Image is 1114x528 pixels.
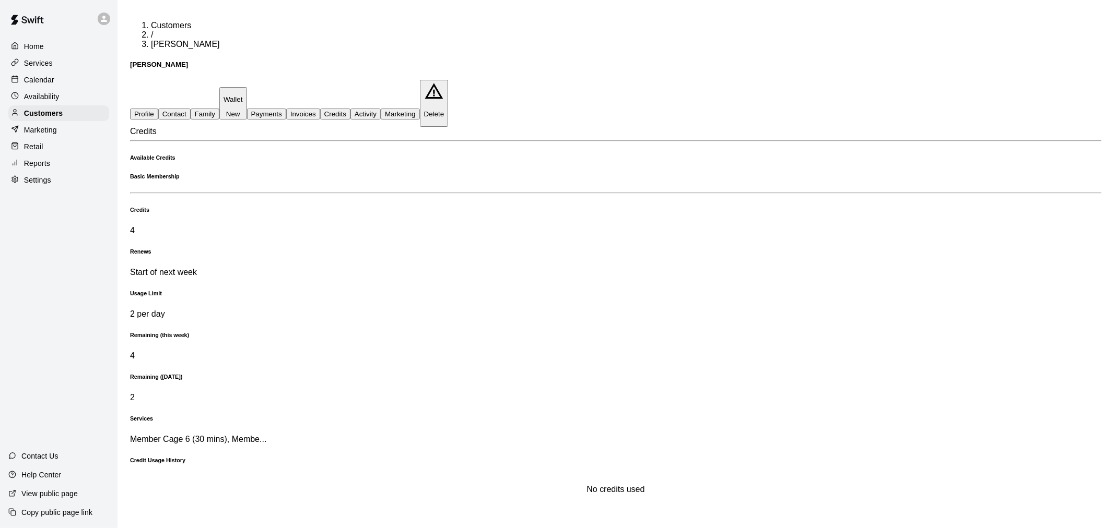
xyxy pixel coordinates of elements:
[24,75,54,85] p: Calendar
[8,39,109,54] a: Home
[226,110,240,118] span: New
[24,125,57,135] p: Marketing
[424,110,444,118] p: Delete
[130,415,1101,422] h6: Services
[151,21,191,30] a: Customers
[130,351,1101,361] p: 4
[21,451,58,461] p: Contact Us
[130,332,1101,338] h6: Remaining (this week)
[158,109,191,119] button: Contact
[381,109,420,119] button: Marketing
[191,109,219,119] button: Family
[21,488,78,499] p: View public page
[130,207,1101,213] h6: Credits
[24,141,43,152] p: Retail
[8,172,109,188] a: Settings
[24,175,51,185] p: Settings
[130,173,1101,179] h6: Basic Membership
[130,109,158,119] button: Profile
[24,58,53,68] p: Services
[8,89,109,104] a: Availability
[151,30,1101,40] li: /
[24,41,44,52] p: Home
[151,40,220,49] span: [PERSON_NAME]
[8,155,109,171] a: Reports
[130,248,1101,255] h6: Renews
[130,435,1101,444] p: Member Cage 6 (30 mins), Member Cage 7 (30 mins), Member Cage 8 (30 mins), Member Cage 10 (30 mins)
[8,72,109,88] a: Calendar
[130,127,157,136] span: Credits
[8,139,109,154] a: Retail
[21,507,92,518] p: Copy public page link
[130,226,1101,235] p: 4
[24,108,63,118] p: Customers
[24,158,50,169] p: Reports
[130,374,1101,380] h6: Remaining ([DATE])
[286,109,320,119] button: Invoices
[130,21,1101,49] nav: breadcrumb
[224,95,243,103] p: Wallet
[8,105,109,121] a: Customers
[320,109,350,119] button: Credits
[247,109,286,119] button: Payments
[24,91,60,102] p: Availability
[350,109,381,119] button: Activity
[130,61,1101,68] h5: [PERSON_NAME]
[130,80,1101,126] div: basic tabs example
[130,154,1101,161] h6: Available Credits
[21,470,61,480] p: Help Center
[8,122,109,138] a: Marketing
[587,485,644,494] p: No credits used
[130,290,1101,296] h6: Usage Limit
[130,268,1101,277] p: Start of next week
[130,393,1101,402] p: 2
[130,457,1101,463] h6: Credit Usage History
[8,55,109,71] a: Services
[130,309,1101,319] p: 2 per day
